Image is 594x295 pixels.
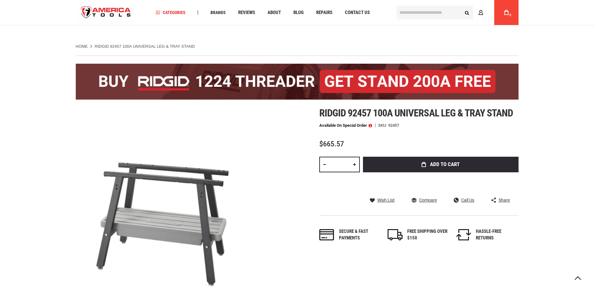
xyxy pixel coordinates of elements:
img: payments [319,229,334,240]
div: 92457 [388,123,399,127]
div: Secure & fast payments [339,228,379,242]
img: BOGO: Buy the RIDGID® 1224 Threader (26092), get the 92467 200A Stand FREE! [76,64,519,100]
a: Call Us [454,197,474,203]
span: Categories [156,10,186,15]
span: Wish List [377,198,395,202]
a: Wish List [370,197,395,203]
button: Search [461,7,473,18]
img: shipping [388,229,403,240]
a: store logo [76,1,136,24]
span: Ridgid 92457 100a universal leg & tray stand [319,107,513,119]
a: Repairs [313,8,335,17]
span: Repairs [316,10,332,15]
a: Contact Us [342,8,373,17]
a: Reviews [235,8,258,17]
span: $665.57 [319,140,344,148]
div: HASSLE-FREE RETURNS [476,228,516,242]
iframe: Secure express checkout frame [362,174,520,192]
span: Contact Us [345,10,370,15]
img: returns [456,229,471,240]
button: Add to Cart [363,157,519,172]
iframe: LiveChat chat widget [506,275,594,295]
div: FREE SHIPPING OVER $150 [407,228,448,242]
a: Blog [291,8,307,17]
a: About [265,8,284,17]
span: Add to Cart [430,162,460,167]
span: Share [499,198,510,202]
strong: SKU [378,123,388,127]
span: Call Us [461,198,474,202]
a: Brands [208,8,229,17]
span: Compare [419,198,437,202]
a: Compare [412,197,437,203]
span: About [268,10,281,15]
span: Blog [293,10,304,15]
a: Categories [153,8,188,17]
span: Brands [210,10,226,15]
img: America Tools [76,1,136,24]
p: Available on Special Order [319,123,372,128]
span: Reviews [238,10,255,15]
span: 0 [509,13,511,17]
